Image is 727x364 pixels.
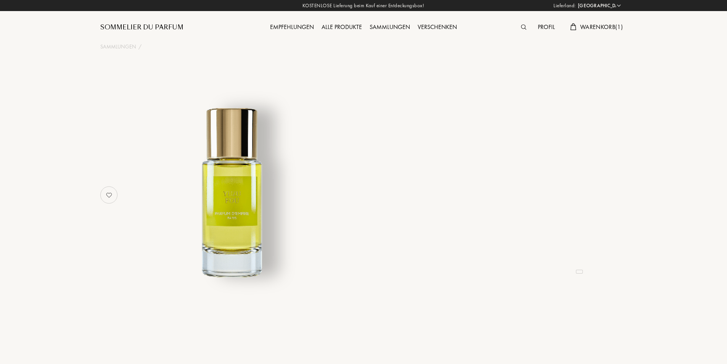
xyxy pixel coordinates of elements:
[521,24,526,30] img: search_icn.svg
[318,23,366,31] a: Alle Produkte
[266,23,318,32] div: Empfehlungen
[318,23,366,32] div: Alle Produkte
[100,23,183,32] a: Sommelier du Parfum
[534,23,559,31] a: Profil
[138,43,142,51] div: /
[553,2,576,10] span: Lieferland:
[534,23,559,32] div: Profil
[414,23,461,31] a: Verschenken
[266,23,318,31] a: Empfehlungen
[100,43,136,51] a: Sammlungen
[580,23,623,31] span: Warenkorb ( 1 )
[366,23,414,32] div: Sammlungen
[414,23,461,32] div: Verschenken
[138,97,327,286] img: undefined undefined
[101,187,117,203] img: no_like_p.png
[570,23,576,30] img: cart.svg
[366,23,414,31] a: Sammlungen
